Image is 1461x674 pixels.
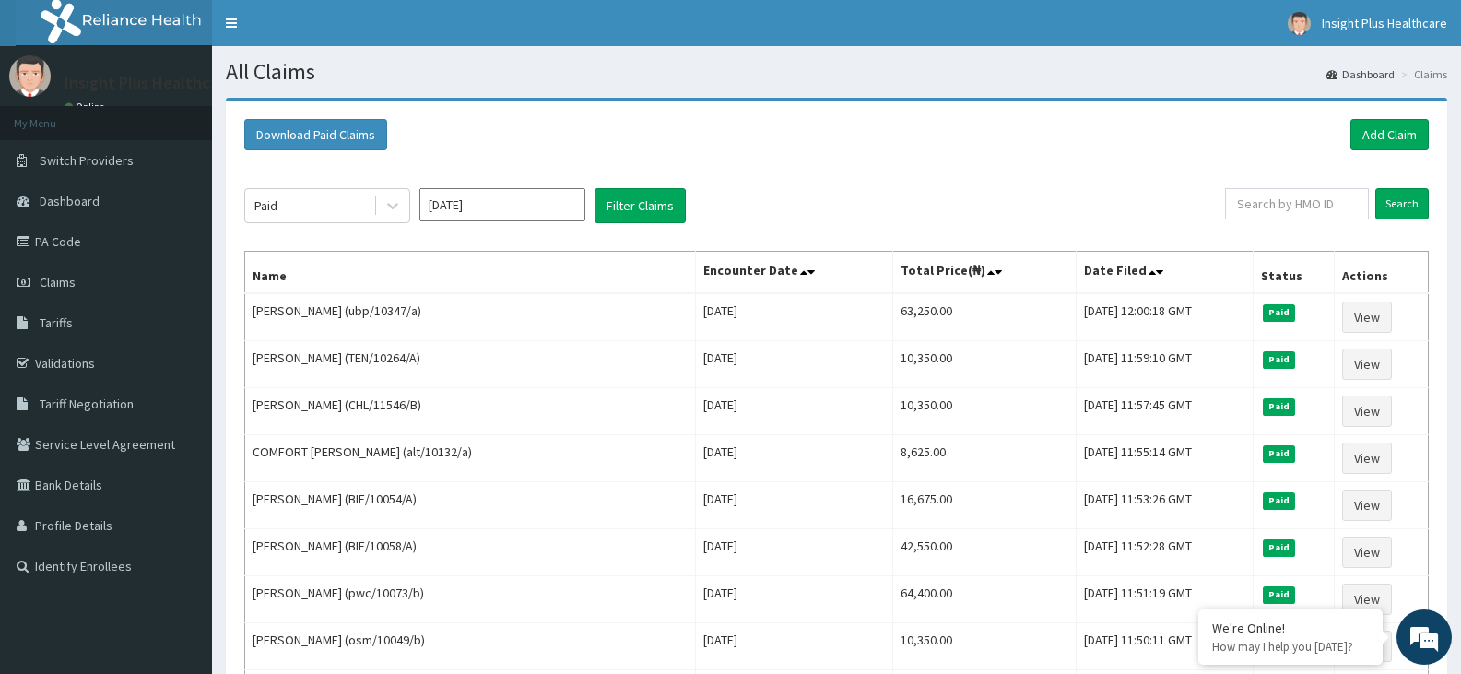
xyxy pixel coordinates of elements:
td: [PERSON_NAME] (BIE/10058/A) [245,529,696,576]
td: [PERSON_NAME] (TEN/10264/A) [245,341,696,388]
span: We're online! [107,213,254,399]
span: Paid [1263,398,1296,415]
td: 10,350.00 [893,623,1077,670]
td: [DATE] [696,435,893,482]
span: Paid [1263,351,1296,368]
td: [DATE] 11:52:28 GMT [1077,529,1254,576]
td: [DATE] [696,482,893,529]
td: [PERSON_NAME] (ubp/10347/a) [245,293,696,341]
div: Paid [254,196,277,215]
span: Tariffs [40,314,73,331]
td: [DATE] [696,341,893,388]
p: Insight Plus Healthcare [65,75,233,91]
a: View [1342,302,1392,333]
td: [DATE] [696,388,893,435]
span: Paid [1263,445,1296,462]
th: Total Price(₦) [893,252,1077,294]
td: [DATE] 12:00:18 GMT [1077,293,1254,341]
td: 10,350.00 [893,341,1077,388]
img: d_794563401_company_1708531726252_794563401 [34,92,75,138]
div: We're Online! [1212,620,1369,636]
p: How may I help you today? [1212,639,1369,655]
span: Switch Providers [40,152,134,169]
td: [PERSON_NAME] (BIE/10054/A) [245,482,696,529]
td: [DATE] 11:55:14 GMT [1077,435,1254,482]
span: Tariff Negotiation [40,396,134,412]
img: User Image [9,55,51,97]
span: Paid [1263,492,1296,509]
th: Actions [1335,252,1429,294]
span: Insight Plus Healthcare [1322,15,1447,31]
button: Filter Claims [595,188,686,223]
a: Dashboard [1326,66,1395,82]
a: View [1342,396,1392,427]
td: 8,625.00 [893,435,1077,482]
button: Download Paid Claims [244,119,387,150]
textarea: Type your message and hit 'Enter' [9,465,351,529]
h1: All Claims [226,60,1447,84]
div: Chat with us now [96,103,310,127]
td: [PERSON_NAME] (CHL/11546/B) [245,388,696,435]
td: [DATE] [696,576,893,623]
div: Minimize live chat window [302,9,347,53]
span: Paid [1263,539,1296,556]
td: 42,550.00 [893,529,1077,576]
span: Dashboard [40,193,100,209]
td: [DATE] 11:57:45 GMT [1077,388,1254,435]
span: Paid [1263,586,1296,603]
td: [DATE] 11:51:19 GMT [1077,576,1254,623]
td: [PERSON_NAME] (pwc/10073/b) [245,576,696,623]
a: View [1342,584,1392,615]
th: Encounter Date [696,252,893,294]
a: View [1342,443,1392,474]
th: Name [245,252,696,294]
a: View [1342,490,1392,521]
td: [DATE] [696,529,893,576]
td: COMFORT [PERSON_NAME] (alt/10132/a) [245,435,696,482]
td: 63,250.00 [893,293,1077,341]
input: Search by HMO ID [1225,188,1369,219]
th: Date Filed [1077,252,1254,294]
a: View [1342,537,1392,568]
td: [DATE] 11:50:11 GMT [1077,623,1254,670]
td: [PERSON_NAME] (osm/10049/b) [245,623,696,670]
td: 64,400.00 [893,576,1077,623]
td: [DATE] 11:53:26 GMT [1077,482,1254,529]
a: Online [65,101,109,113]
span: Claims [40,274,76,290]
input: Select Month and Year [419,188,585,221]
a: View [1342,349,1392,380]
span: Paid [1263,304,1296,321]
img: User Image [1288,12,1311,35]
a: Add Claim [1350,119,1429,150]
td: [DATE] 11:59:10 GMT [1077,341,1254,388]
td: [DATE] [696,293,893,341]
td: [DATE] [696,623,893,670]
input: Search [1375,188,1429,219]
th: Status [1253,252,1335,294]
td: 16,675.00 [893,482,1077,529]
li: Claims [1396,66,1447,82]
td: 10,350.00 [893,388,1077,435]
